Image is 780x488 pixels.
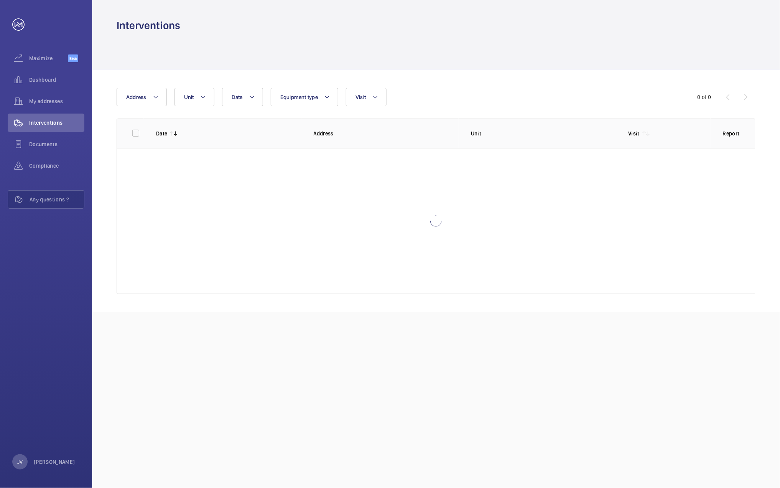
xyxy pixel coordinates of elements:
span: Any questions ? [30,196,84,203]
span: My addresses [29,97,84,105]
button: Visit [346,88,386,106]
p: JV [17,458,23,466]
p: Report [723,130,740,137]
p: Unit [471,130,616,137]
button: Equipment type [271,88,339,106]
span: Interventions [29,119,84,127]
span: Date [232,94,243,100]
div: 0 of 0 [698,93,711,101]
span: Equipment type [280,94,318,100]
p: [PERSON_NAME] [34,458,75,466]
span: Documents [29,140,84,148]
h1: Interventions [117,18,180,33]
span: Maximize [29,54,68,62]
p: Visit [629,130,640,137]
span: Compliance [29,162,84,170]
span: Visit [355,94,366,100]
p: Date [156,130,167,137]
span: Address [126,94,146,100]
button: Date [222,88,263,106]
p: Address [314,130,459,137]
span: Unit [184,94,194,100]
span: Dashboard [29,76,84,84]
button: Unit [174,88,214,106]
span: Beta [68,54,78,62]
button: Address [117,88,167,106]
